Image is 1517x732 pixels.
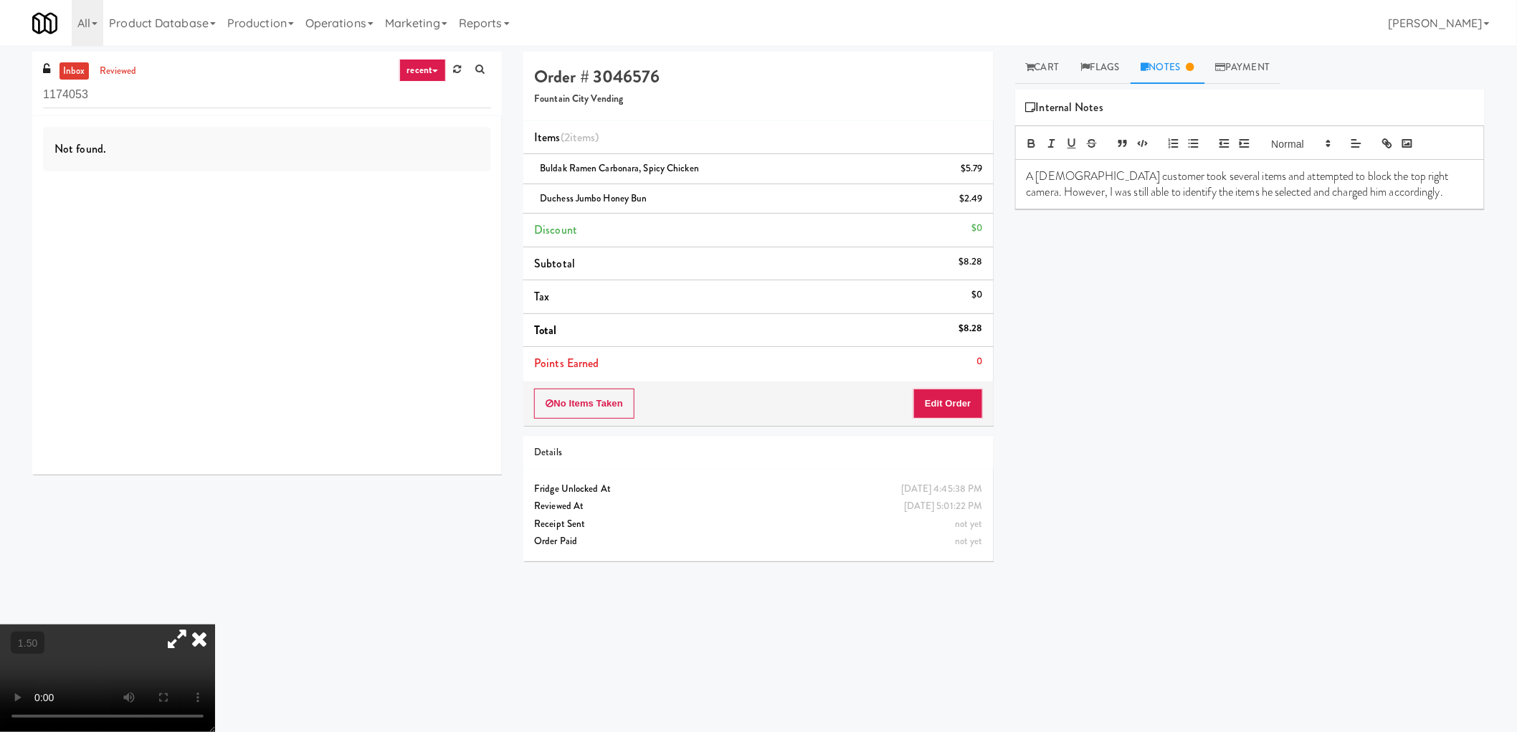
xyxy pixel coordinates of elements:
span: (2 ) [561,129,599,146]
span: Internal Notes [1026,97,1104,118]
span: Points Earned [534,355,599,371]
span: Tax [534,288,549,305]
div: $5.79 [961,160,983,178]
span: Buldak Ramen Carbonara, Spicy Chicken [540,161,699,175]
input: Search vision orders [43,82,491,108]
div: $8.28 [959,253,983,271]
span: Not found. [54,141,106,157]
a: Payment [1205,52,1281,84]
div: $0 [971,219,982,237]
p: A [DEMOGRAPHIC_DATA] customer took several items and attempted to block the top right camera. How... [1027,168,1473,201]
a: recent [399,59,447,82]
div: 0 [977,353,983,371]
div: Fridge Unlocked At [534,480,982,498]
a: inbox [60,62,89,80]
span: Items [534,129,599,146]
a: Flags [1070,52,1131,84]
ng-pluralize: items [570,129,596,146]
a: Notes [1131,52,1205,84]
span: not yet [955,534,983,548]
div: Reviewed At [534,498,982,515]
div: Details [534,444,982,462]
button: Edit Order [913,389,983,419]
span: Duchess Jumbo Honey Bun [540,191,647,205]
div: $8.28 [959,320,983,338]
span: Discount [534,222,577,238]
span: Total [534,322,557,338]
span: not yet [955,517,983,531]
div: [DATE] 4:45:38 PM [901,480,983,498]
button: No Items Taken [534,389,634,419]
h5: Fountain City Vending [534,94,982,105]
span: Subtotal [534,255,575,272]
div: Receipt Sent [534,515,982,533]
div: Order Paid [534,533,982,551]
div: $2.49 [959,190,983,208]
div: $0 [971,286,982,304]
a: reviewed [96,62,141,80]
div: [DATE] 5:01:22 PM [904,498,983,515]
a: Cart [1015,52,1070,84]
h4: Order # 3046576 [534,67,982,86]
img: Micromart [32,11,57,36]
